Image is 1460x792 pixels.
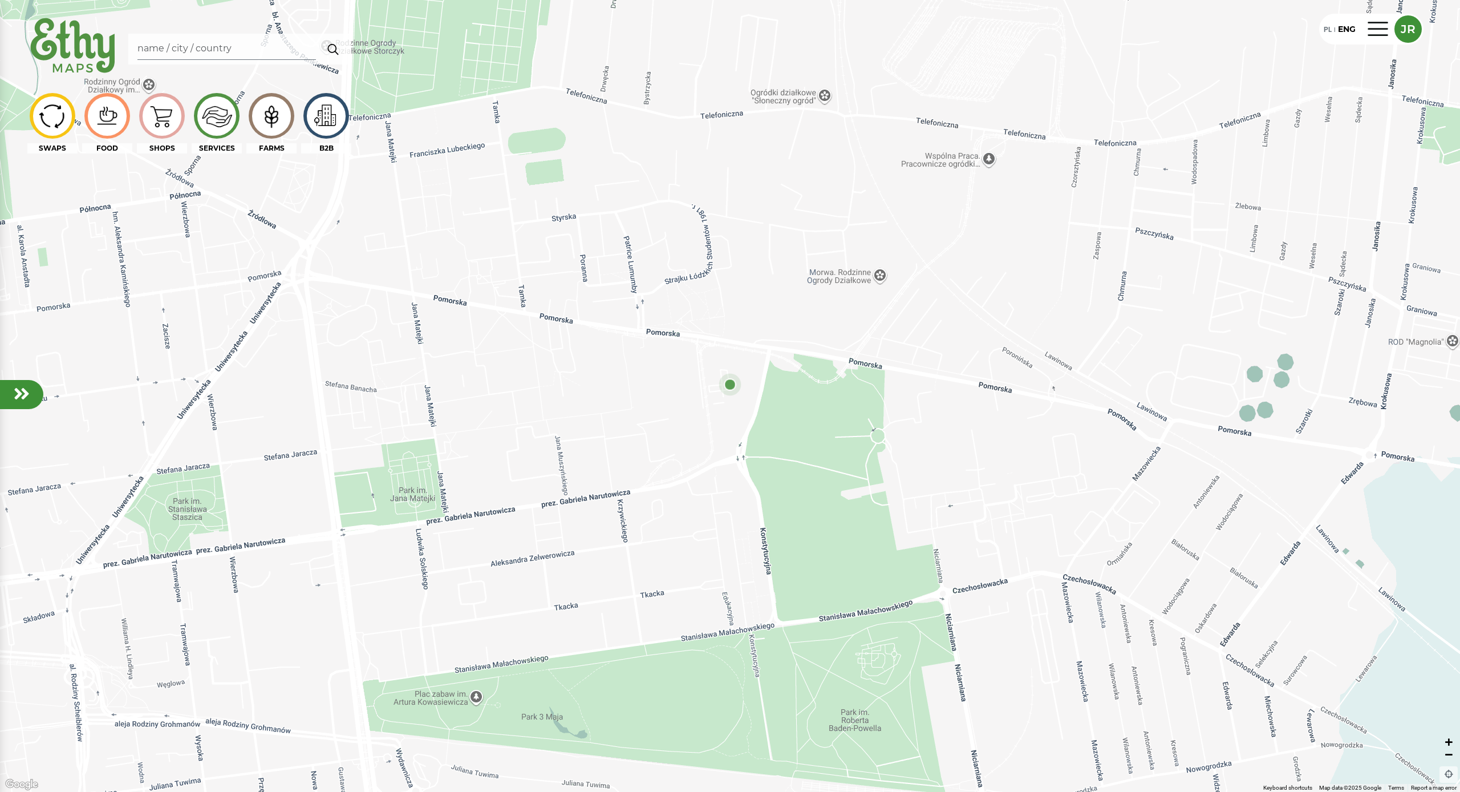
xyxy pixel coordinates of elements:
[1388,785,1404,791] a: Terms (opens in new tab)
[1319,785,1381,791] span: Map data ©2025 Google
[82,143,132,153] div: FOOD
[33,99,71,132] img: icon-image
[252,98,290,134] img: icon-image
[143,98,181,134] img: icon-image
[192,143,242,153] div: SERVICES
[88,102,126,130] img: icon-image
[307,99,345,133] img: icon-image
[1338,23,1356,35] div: ENG
[1411,785,1457,791] a: Report a map error
[1394,15,1422,43] button: JR
[137,38,316,60] input: Search
[137,143,187,153] div: SHOPS
[1263,784,1312,792] button: Keyboard shortcuts
[3,777,40,792] img: Google
[197,97,236,135] img: icon-image
[246,143,297,153] div: FARMS
[27,143,78,153] div: SWAPS
[3,777,40,792] a: Open this area in Google Maps (opens a new window)
[27,14,119,79] img: ethy-logo
[301,143,351,153] div: B2B
[1324,23,1332,35] div: PL
[323,38,344,60] img: search.svg
[1332,25,1338,35] div: |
